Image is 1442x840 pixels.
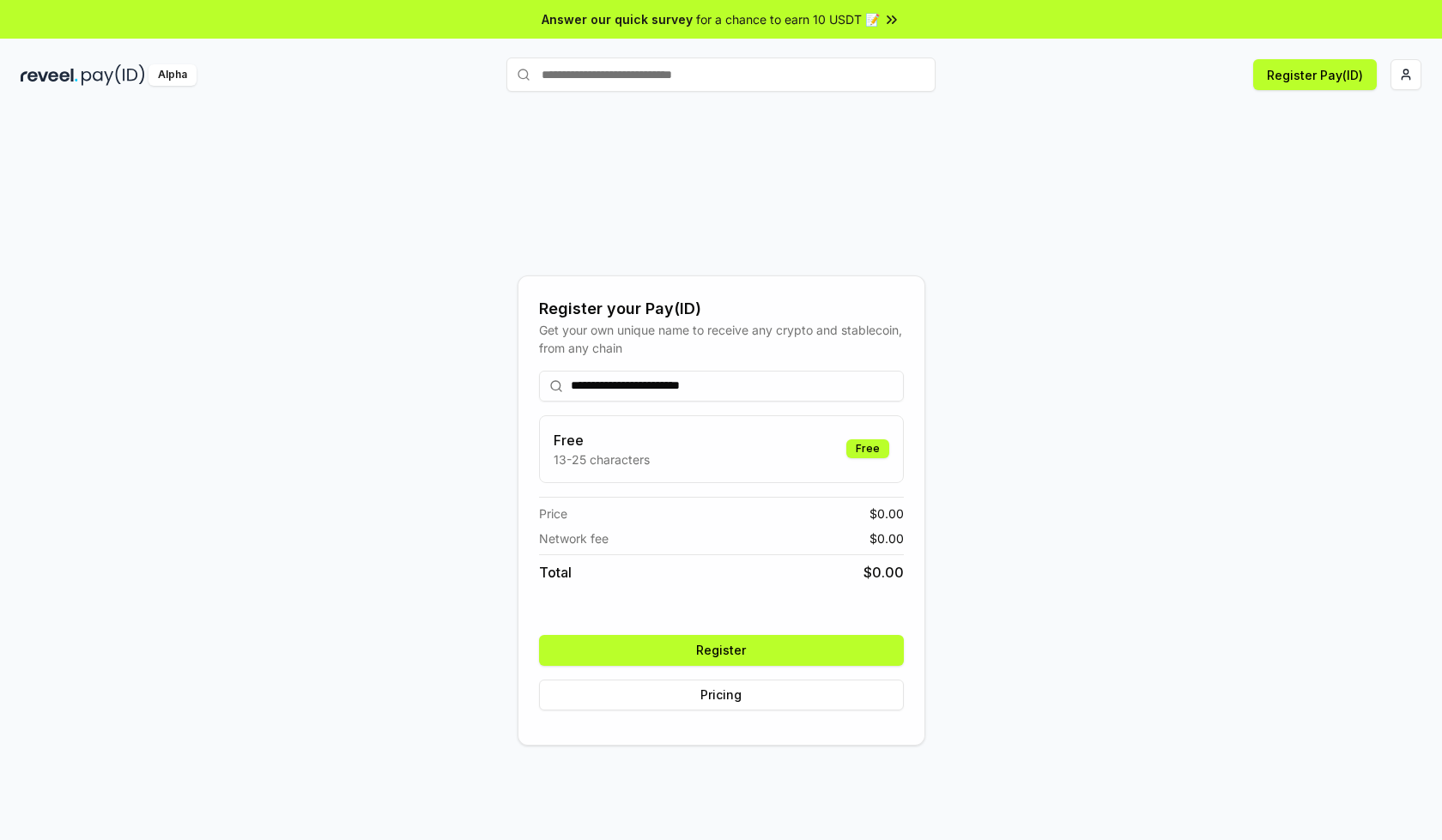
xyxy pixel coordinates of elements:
button: Pricing [539,680,904,710]
div: Free [846,439,889,458]
h3: Free [554,430,650,450]
span: Network fee [539,529,609,547]
img: pay_id [82,64,145,86]
div: Register your Pay(ID) [539,297,904,321]
img: reveel_dark [21,64,78,86]
span: $ 0.00 [863,562,904,583]
span: $ 0.00 [869,505,904,523]
button: Register [539,635,904,666]
button: Register Pay(ID) [1253,59,1377,90]
div: Get your own unique name to receive any crypto and stablecoin, from any chain [539,321,904,357]
span: Total [539,562,572,583]
div: Alpha [148,64,197,86]
span: $ 0.00 [869,529,904,547]
p: 13-25 characters [554,450,650,468]
span: Price [539,505,567,523]
span: Answer our quick survey [542,10,693,28]
span: for a chance to earn 10 USDT 📝 [696,10,880,28]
